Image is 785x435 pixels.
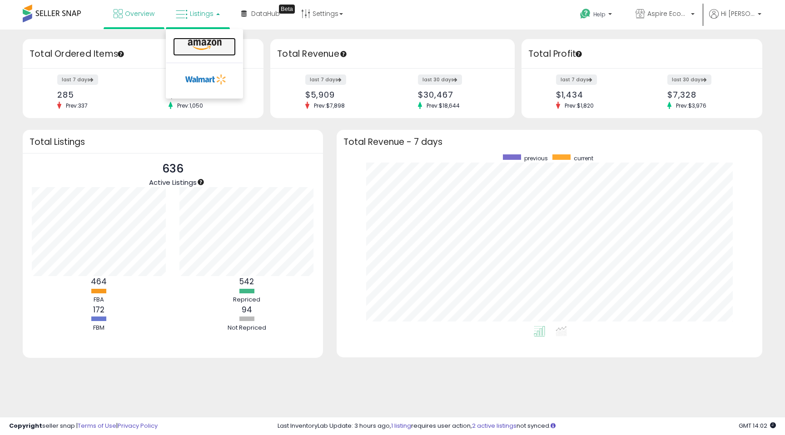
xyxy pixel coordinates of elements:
div: $1,434 [556,90,635,99]
div: FBM [72,324,126,332]
label: last 30 days [667,74,711,85]
h3: Total Profit [528,48,755,60]
label: last 7 days [556,74,597,85]
b: 172 [93,304,104,315]
span: Help [593,10,606,18]
h3: Total Revenue - 7 days [343,138,755,145]
label: last 7 days [57,74,98,85]
p: 636 [149,160,197,178]
span: Prev: $7,898 [309,102,349,109]
span: Hi [PERSON_NAME] [721,9,755,18]
h3: Total Listings [30,138,316,145]
span: Prev: $1,820 [560,102,598,109]
div: 1,280 [169,90,248,99]
span: current [574,154,593,162]
b: 94 [242,304,252,315]
span: Overview [125,9,154,18]
div: $7,328 [667,90,746,99]
b: 464 [91,276,107,287]
span: Active Listings [149,178,197,187]
div: $5,909 [305,90,386,99]
label: last 7 days [305,74,346,85]
div: Tooltip anchor [575,50,583,58]
div: Not Repriced [219,324,274,332]
div: Tooltip anchor [197,178,205,186]
a: Hi [PERSON_NAME] [709,9,761,30]
div: 285 [57,90,136,99]
span: Prev: 1,050 [173,102,208,109]
div: Tooltip anchor [279,5,295,14]
label: last 30 days [418,74,462,85]
div: Repriced [219,296,274,304]
span: Prev: $3,976 [671,102,711,109]
span: DataHub [251,9,280,18]
div: Tooltip anchor [339,50,348,58]
span: Aspire Ecommerce [647,9,688,18]
h3: Total Ordered Items [30,48,257,60]
b: 542 [239,276,254,287]
div: $30,467 [418,90,498,99]
a: Help [573,1,621,30]
h3: Total Revenue [277,48,508,60]
div: FBA [72,296,126,304]
i: Get Help [580,8,591,20]
span: previous [524,154,548,162]
span: Prev: $18,644 [422,102,464,109]
span: Prev: 337 [61,102,92,109]
div: Tooltip anchor [117,50,125,58]
span: Listings [190,9,214,18]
